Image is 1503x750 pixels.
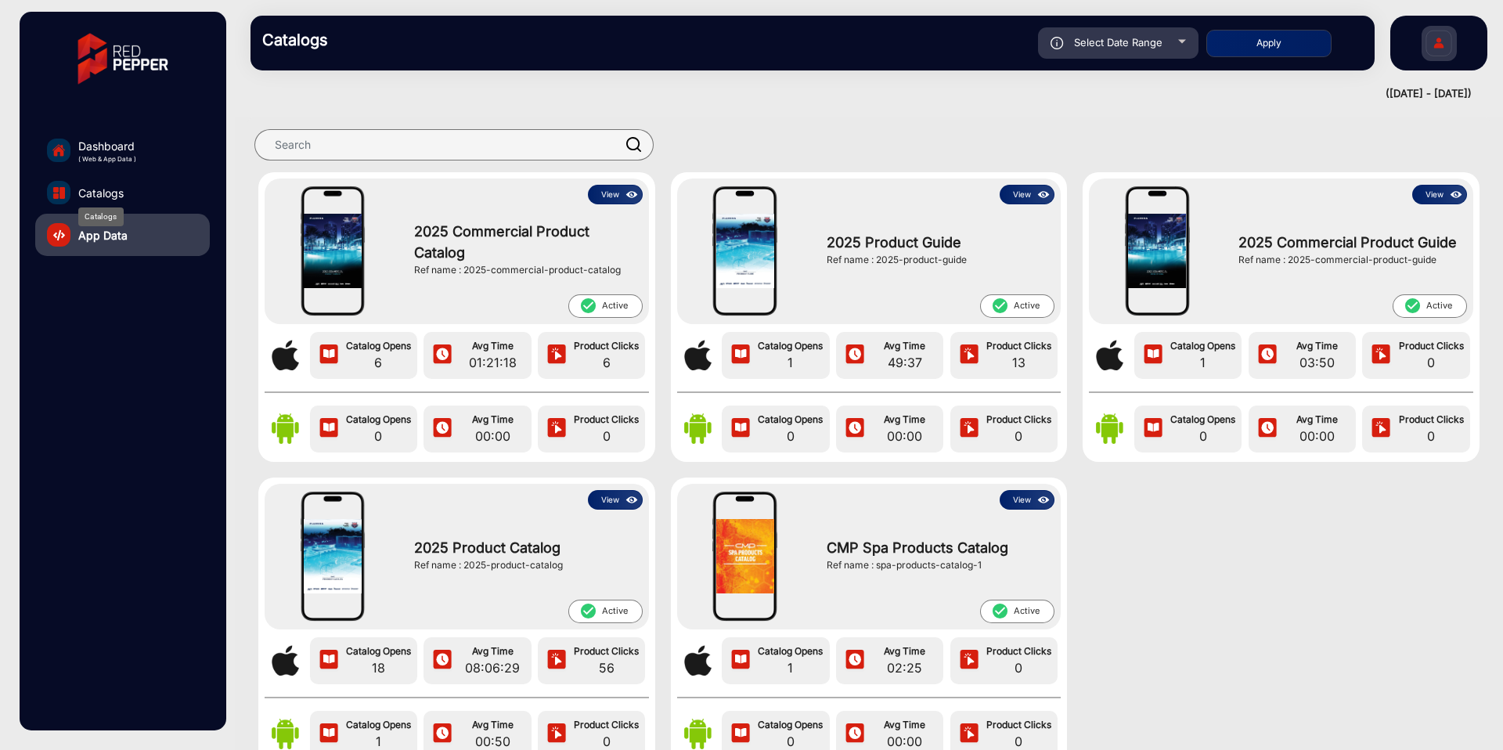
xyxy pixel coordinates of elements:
img: mobile-frame.png [1124,185,1190,318]
span: Active [980,600,1054,623]
img: icon [957,723,981,746]
img: 2025 Commercial Product Catalog [304,214,362,289]
span: Catalogs [78,185,124,201]
a: Catalogs [35,171,210,214]
span: Avg Time [870,413,939,427]
span: Catalog Opens [755,339,825,353]
img: catalog [53,229,65,241]
span: 0 [1396,427,1465,445]
span: 0 [755,427,825,445]
span: ( Web & App Data ) [78,154,136,164]
div: Ref name : 2025-commercial-product-catalog [414,263,634,277]
span: 13 [984,353,1054,372]
img: icon [431,649,454,672]
img: icon [623,186,641,204]
img: icon [729,723,752,746]
img: icon [957,344,981,367]
div: Catalogs [78,207,124,226]
span: 08:06:29 [458,658,528,677]
mat-icon: check_circle [991,602,1008,620]
span: Product Clicks [984,644,1054,658]
span: Active [568,600,643,623]
span: Avg Time [458,413,528,427]
img: icon [545,344,568,367]
span: Catalog Opens [1168,339,1238,353]
mat-icon: check_circle [579,297,597,315]
span: Avg Time [870,339,939,353]
img: icon [431,723,454,746]
button: Viewicon [1000,185,1054,204]
img: icon [545,723,568,746]
img: Sign%20Up.svg [1422,18,1455,73]
img: icon [545,417,568,441]
span: Avg Time [870,644,939,658]
span: 1 [755,353,825,372]
span: Product Clicks [571,339,641,353]
span: Catalog Opens [344,339,413,353]
img: icon [317,344,341,367]
span: Select Date Range [1074,36,1162,49]
span: 56 [571,658,641,677]
span: Product Clicks [984,718,1054,732]
img: home [52,143,66,157]
span: 00:00 [1282,427,1352,445]
a: Dashboard( Web & App Data ) [35,129,210,171]
span: Avg Time [870,718,939,732]
img: icon [1035,492,1053,509]
img: icon [1369,417,1393,441]
div: ([DATE] - [DATE]) [235,86,1472,102]
span: Catalog Opens [344,718,413,732]
span: Catalog Opens [1168,413,1238,427]
mat-icon: check_circle [1404,297,1421,315]
div: Ref name : spa-products-catalog-1 [827,558,1047,572]
span: 0 [984,658,1054,677]
button: Viewicon [588,490,643,510]
img: 2025 Product Guide [716,214,774,289]
span: 00:00 [870,427,939,445]
img: icon [317,649,341,672]
span: Product Clicks [1396,413,1465,427]
span: Catalog Opens [755,413,825,427]
span: 03:50 [1282,353,1352,372]
span: CMP Spa Products Catalog [827,537,1047,558]
img: icon [1051,37,1064,49]
span: Active [1393,294,1467,318]
span: 49:37 [870,353,939,372]
img: icon [729,649,752,672]
img: mobile-frame.png [300,185,366,318]
img: icon [431,344,454,367]
img: icon [1141,344,1165,367]
span: 1 [1168,353,1238,372]
span: Catalog Opens [344,413,413,427]
button: Viewicon [1000,490,1054,510]
div: Ref name : 2025-product-guide [827,253,1047,267]
img: icon [1256,417,1279,441]
img: mobile-frame.png [712,490,777,623]
input: Search [254,129,654,160]
div: Ref name : 2025-commercial-product-guide [1238,253,1458,267]
span: 0 [1396,353,1465,372]
span: 02:25 [870,658,939,677]
span: Avg Time [1282,413,1352,427]
img: 2025 Commercial Product Guide [1128,214,1186,289]
span: Catalog Opens [755,644,825,658]
img: icon [729,417,752,441]
img: 2025 Product Catalog [304,519,362,594]
span: Avg Time [458,339,528,353]
span: 0 [571,427,641,445]
h3: Catalogs [262,31,481,49]
span: 0 [1168,427,1238,445]
span: Catalog Opens [755,718,825,732]
span: 2025 Product Catalog [414,537,634,558]
mat-icon: check_circle [579,602,597,620]
img: icon [957,649,981,672]
img: icon [843,649,867,672]
span: Dashboard [78,138,136,154]
img: icon [317,417,341,441]
a: App Data [35,214,210,256]
img: CMP Spa Products Catalog [716,519,774,593]
img: vmg-logo [67,20,179,98]
img: icon [729,344,752,367]
img: mobile-frame.png [712,185,777,318]
span: 1 [755,658,825,677]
